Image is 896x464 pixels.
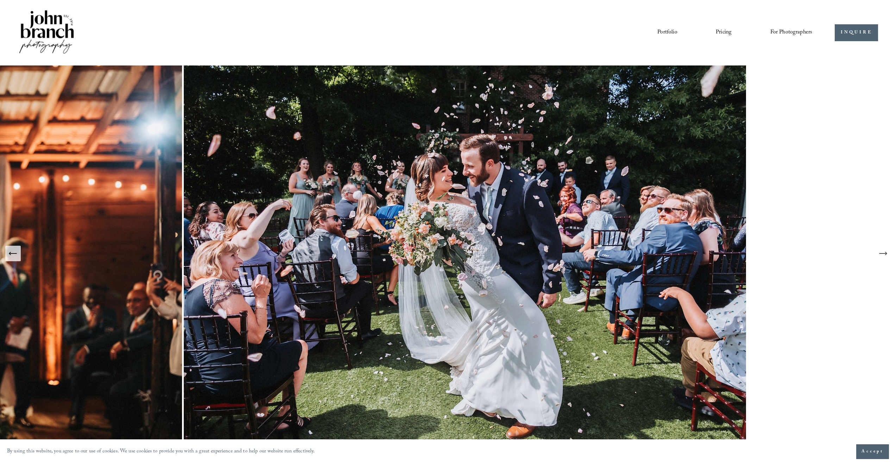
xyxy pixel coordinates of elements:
[657,27,677,39] a: Portfolio
[5,246,21,261] button: Previous Slide
[856,444,889,459] button: Accept
[184,65,748,441] img: Raleigh Wedding Photographer
[861,448,884,455] span: Accept
[835,24,878,42] a: INQUIRE
[770,27,813,39] a: folder dropdown
[770,27,813,38] span: For Photographers
[7,447,315,457] p: By using this website, you agree to our use of cookies. We use cookies to provide you with a grea...
[875,246,891,261] button: Next Slide
[716,27,732,39] a: Pricing
[18,9,75,56] img: John Branch IV Photography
